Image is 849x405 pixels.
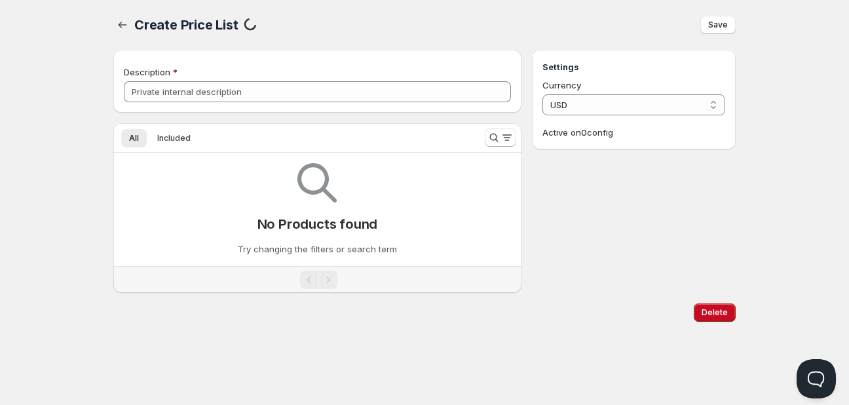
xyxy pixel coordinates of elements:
[700,16,736,34] button: Save
[124,81,511,102] input: Private internal description
[297,163,337,202] img: Empty search results
[124,67,170,77] span: Description
[485,128,516,147] button: Search and filter results
[129,133,139,144] span: All
[542,60,725,73] h3: Settings
[708,20,728,30] span: Save
[702,307,728,318] span: Delete
[238,242,397,256] p: Try changing the filters or search term
[134,17,238,33] span: Create Price List
[797,359,836,398] iframe: Help Scout Beacon - Open
[113,266,521,293] nav: Pagination
[542,80,581,90] span: Currency
[542,126,725,139] p: Active on 0 config
[694,303,736,322] button: Delete
[157,133,191,144] span: Included
[257,216,378,232] p: No Products found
